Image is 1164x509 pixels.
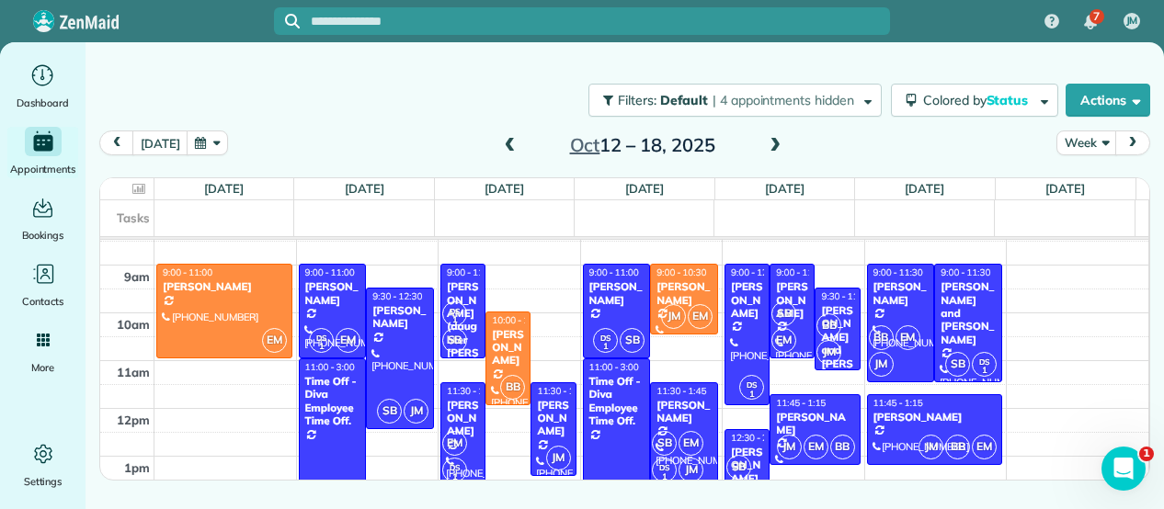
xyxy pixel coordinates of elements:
[652,431,677,456] span: SB
[659,462,669,472] span: DS
[99,130,134,155] button: prev
[7,193,78,244] a: Bookings
[446,280,480,465] div: [PERSON_NAME] (daughter [PERSON_NAME] [PERSON_NAME]) [PERSON_NAME]
[579,84,882,117] a: Filters: Default | 4 appointments hidden
[656,399,713,425] div: [PERSON_NAME]
[442,431,467,456] span: EM
[204,181,244,196] a: [DATE]
[304,375,361,428] div: Time Off - Diva Employee Time Off.
[274,14,300,28] button: Focus search
[923,92,1034,108] span: Colored by
[661,304,686,329] span: JM
[589,266,639,278] span: 9:00 - 11:00
[972,435,997,459] span: EM
[537,385,587,397] span: 11:30 - 1:30
[660,92,709,108] span: Default
[588,375,645,428] div: Time Off - Diva Employee Time Off.
[536,399,570,438] div: [PERSON_NAME]
[656,280,713,307] div: [PERSON_NAME]
[625,181,665,196] a: [DATE]
[442,328,467,353] span: SB
[730,280,764,320] div: [PERSON_NAME]
[305,266,355,278] span: 9:00 - 11:00
[1045,181,1085,196] a: [DATE]
[1139,447,1154,461] span: 1
[117,210,150,225] span: Tasks
[22,226,64,244] span: Bookings
[132,130,188,155] button: [DATE]
[869,325,894,350] span: BB
[7,61,78,112] a: Dashboard
[588,84,882,117] button: Filters: Default | 4 appointments hidden
[124,269,150,284] span: 9am
[620,328,645,353] span: SB
[776,266,826,278] span: 9:00 - 11:00
[589,361,639,373] span: 11:00 - 3:00
[804,435,828,459] span: EM
[447,385,496,397] span: 11:30 - 1:45
[679,458,703,482] span: JM
[905,181,944,196] a: [DATE]
[594,338,617,356] small: 1
[656,385,706,397] span: 11:30 - 1:45
[891,84,1058,117] button: Colored byStatus
[443,311,466,329] small: 1
[7,439,78,491] a: Settings
[973,362,996,379] small: 1
[777,435,802,459] span: JM
[945,352,970,377] span: SB
[117,413,150,427] span: 12pm
[450,462,460,472] span: DS
[446,399,480,438] div: [PERSON_NAME]
[447,266,496,278] span: 9:00 - 11:00
[316,333,326,343] span: DS
[443,469,466,486] small: 1
[163,266,212,278] span: 9:00 - 11:00
[491,328,525,368] div: [PERSON_NAME]
[731,432,781,444] span: 12:30 - 2:15
[492,314,547,326] span: 10:00 - 12:00
[600,333,611,343] span: DS
[873,397,923,409] span: 11:45 - 1:15
[336,328,360,353] span: EM
[310,338,333,356] small: 1
[775,280,809,320] div: [PERSON_NAME]
[1126,14,1138,28] span: JM
[588,280,645,307] div: [PERSON_NAME]
[740,386,763,403] small: 1
[377,399,402,424] span: SB
[873,266,923,278] span: 9:00 - 11:30
[869,352,894,377] span: JM
[485,181,524,196] a: [DATE]
[304,280,361,307] div: [PERSON_NAME]
[765,181,805,196] a: [DATE]
[262,328,287,353] span: EM
[618,92,656,108] span: Filters:
[776,397,826,409] span: 11:45 - 1:15
[1071,2,1110,42] div: 7 unread notifications
[747,379,757,390] span: DS
[7,127,78,178] a: Appointments
[162,280,287,293] div: [PERSON_NAME]
[117,365,150,379] span: 11am
[771,301,796,326] span: SB
[1066,84,1150,117] button: Actions
[987,92,1032,108] span: Status
[816,313,841,338] span: BB
[896,325,920,350] span: EM
[10,160,76,178] span: Appointments
[1101,447,1146,491] iframe: Intercom live chat
[1115,130,1150,155] button: next
[713,92,854,108] span: | 4 appointments hidden
[820,304,854,397] div: [PERSON_NAME] and [PERSON_NAME]
[17,94,69,112] span: Dashboard
[771,328,796,353] span: EM
[653,469,676,486] small: 1
[873,280,930,307] div: [PERSON_NAME]
[285,14,300,28] svg: Focus search
[940,280,997,346] div: [PERSON_NAME] and [PERSON_NAME]
[404,399,428,424] span: JM
[345,181,384,196] a: [DATE]
[7,259,78,311] a: Contacts
[371,304,428,331] div: [PERSON_NAME]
